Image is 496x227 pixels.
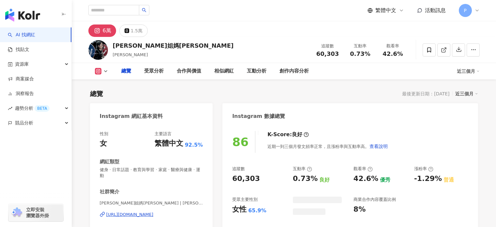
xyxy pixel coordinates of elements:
[10,207,23,218] img: chrome extension
[248,207,266,214] div: 65.9%
[100,138,107,149] div: 女
[103,26,111,35] div: 6萬
[319,176,330,184] div: 良好
[8,106,12,111] span: rise
[380,176,390,184] div: 優秀
[8,46,29,53] a: 找貼文
[293,174,318,184] div: 0.73%
[292,131,302,138] div: 良好
[100,212,203,218] a: [URL][DOMAIN_NAME]
[232,197,258,203] div: 受眾主要性別
[121,67,131,75] div: 總覽
[26,207,49,219] span: 立即安裝 瀏覽器外掛
[353,174,378,184] div: 42.6%
[90,89,103,98] div: 總覽
[232,204,247,215] div: 女性
[348,43,373,49] div: 互動率
[100,200,203,206] span: [PERSON_NAME]姐媽[PERSON_NAME] | [PERSON_NAME]
[214,67,234,75] div: 相似網紅
[8,76,34,82] a: 商案媒合
[144,67,164,75] div: 受眾分析
[369,140,388,153] button: 查看說明
[232,166,245,172] div: 追蹤數
[88,40,108,60] img: KOL Avatar
[232,113,285,120] div: Instagram 數據總覽
[131,26,143,35] div: 1.5萬
[155,138,183,149] div: 繁體中文
[402,91,449,96] div: 最後更新日期：[DATE]
[100,188,119,195] div: 社群簡介
[35,105,50,112] div: BETA
[100,113,163,120] div: Instagram 網紅基本資料
[177,67,201,75] div: 合作與價值
[279,67,309,75] div: 創作內容分析
[232,135,248,149] div: 86
[315,43,340,49] div: 追蹤數
[106,212,154,218] div: [URL][DOMAIN_NAME]
[455,89,478,98] div: 近三個月
[383,51,403,57] span: 42.6%
[464,7,466,14] span: P
[350,51,370,57] span: 0.73%
[247,67,266,75] div: 互動分析
[8,32,35,38] a: searchAI 找網紅
[316,50,339,57] span: 60,303
[100,158,119,165] div: 網紅類型
[8,204,63,221] a: chrome extension立即安裝 瀏覽器外掛
[142,8,146,12] span: search
[5,8,40,22] img: logo
[381,43,405,49] div: 觀看率
[369,144,388,149] span: 查看說明
[457,66,480,76] div: 近三個月
[375,7,396,14] span: 繁體中文
[267,131,309,138] div: K-Score :
[113,52,148,57] span: [PERSON_NAME]
[185,141,203,149] span: 92.5%
[155,131,172,137] div: 主要語言
[100,167,203,179] span: 健身 · 日常話題 · 教育與學習 · 家庭 · 醫療與健康 · 運動
[267,140,388,153] div: 近期一到三個月發文頻率正常，且漲粉率與互動率高。
[119,24,148,37] button: 1.5萬
[353,204,366,215] div: 8%
[414,166,433,172] div: 漲粉率
[100,131,108,137] div: 性別
[293,166,312,172] div: 互動率
[15,57,29,72] span: 資源庫
[232,174,260,184] div: 60,303
[425,7,446,13] span: 活動訊息
[8,90,34,97] a: 洞察報告
[414,174,442,184] div: -1.29%
[113,41,234,50] div: [PERSON_NAME]姐媽[PERSON_NAME]
[15,116,33,130] span: 競品分析
[88,24,116,37] button: 6萬
[443,176,454,184] div: 普通
[353,166,373,172] div: 觀看率
[353,197,396,203] div: 商業合作內容覆蓋比例
[15,101,50,116] span: 趨勢分析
